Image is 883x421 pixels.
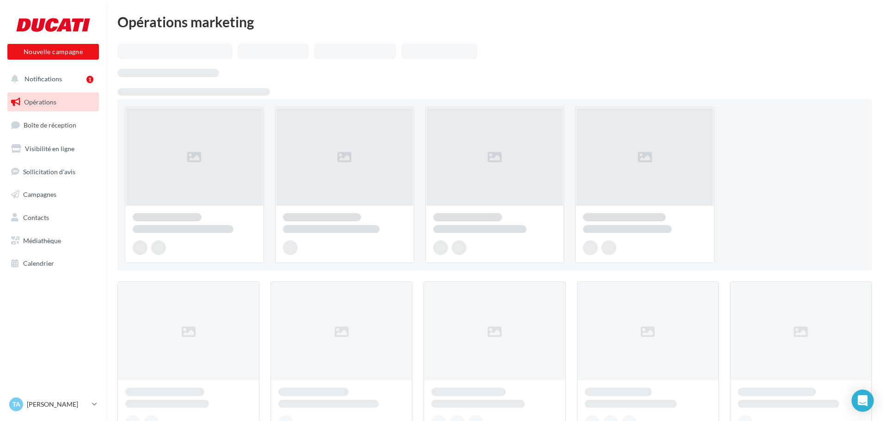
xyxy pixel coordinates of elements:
a: TA [PERSON_NAME] [7,396,99,413]
button: Nouvelle campagne [7,44,99,60]
a: Opérations [6,92,101,112]
div: Open Intercom Messenger [852,390,874,412]
span: Sollicitation d'avis [23,167,75,175]
a: Sollicitation d'avis [6,162,101,182]
a: Contacts [6,208,101,227]
span: Calendrier [23,259,54,267]
span: Contacts [23,214,49,221]
span: Opérations [24,98,56,106]
div: Opérations marketing [117,15,872,29]
a: Médiathèque [6,231,101,250]
span: Campagnes [23,190,56,198]
a: Campagnes [6,185,101,204]
span: Notifications [25,75,62,83]
p: [PERSON_NAME] [27,400,88,409]
span: TA [12,400,20,409]
span: Boîte de réception [24,121,76,129]
a: Boîte de réception [6,115,101,135]
a: Visibilité en ligne [6,139,101,159]
span: Visibilité en ligne [25,145,74,153]
a: Calendrier [6,254,101,273]
div: 1 [86,76,93,83]
button: Notifications 1 [6,69,97,89]
span: Médiathèque [23,237,61,244]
